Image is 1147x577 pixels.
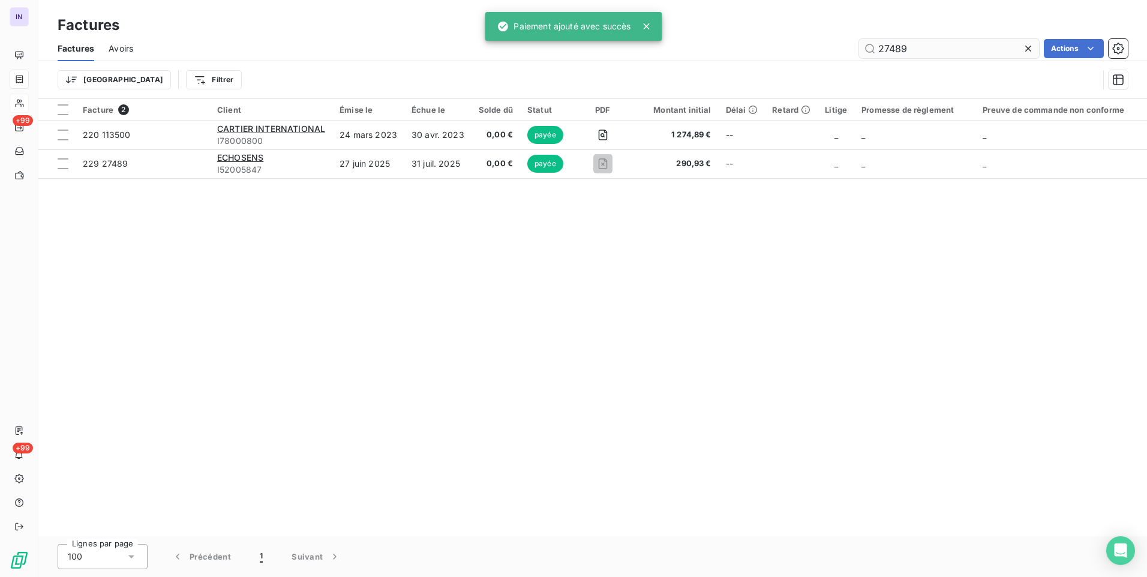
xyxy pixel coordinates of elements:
span: Avoirs [109,43,133,55]
div: Montant initial [639,105,711,115]
img: Logo LeanPay [10,551,29,570]
span: _ [861,158,865,169]
span: _ [983,158,986,169]
span: Factures [58,43,94,55]
span: I52005847 [217,164,325,176]
span: 0,00 € [479,129,513,141]
td: 24 mars 2023 [332,121,404,149]
button: [GEOGRAPHIC_DATA] [58,70,171,89]
div: Statut [527,105,566,115]
td: -- [719,121,765,149]
button: Actions [1044,39,1104,58]
span: 2 [118,104,129,115]
span: _ [983,130,986,140]
input: Rechercher [859,39,1039,58]
td: 27 juin 2025 [332,149,404,178]
div: Émise le [340,105,397,115]
span: +99 [13,443,33,453]
button: Filtrer [186,70,241,89]
span: +99 [13,115,33,126]
span: _ [834,158,838,169]
button: Précédent [157,544,245,569]
td: 30 avr. 2023 [404,121,472,149]
button: 1 [245,544,277,569]
td: -- [719,149,765,178]
span: 229 27489 [83,158,128,169]
span: 220 113500 [83,130,131,140]
h3: Factures [58,14,119,36]
div: Solde dû [479,105,513,115]
span: 1 274,89 € [639,129,711,141]
div: Open Intercom Messenger [1106,536,1135,565]
div: Échue le [412,105,464,115]
span: payée [527,126,563,144]
div: Preuve de commande non conforme [983,105,1139,115]
span: _ [861,130,865,140]
span: 0,00 € [479,158,513,170]
span: 290,93 € [639,158,711,170]
td: 31 juil. 2025 [404,149,472,178]
span: I78000800 [217,135,325,147]
span: CARTIER INTERNATIONAL [217,124,325,134]
span: ECHOSENS [217,152,263,163]
span: 1 [260,551,263,563]
span: payée [527,155,563,173]
span: _ [834,130,838,140]
span: 100 [68,551,82,563]
div: Promesse de règlement [861,105,968,115]
div: Retard [772,105,810,115]
div: IN [10,7,29,26]
div: Paiement ajouté avec succès [497,16,630,37]
div: Client [217,105,325,115]
div: PDF [581,105,624,115]
div: Litige [825,105,847,115]
div: Délai [726,105,758,115]
a: +99 [10,118,28,137]
button: Suivant [277,544,355,569]
span: Facture [83,105,113,115]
